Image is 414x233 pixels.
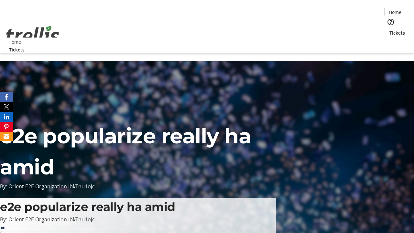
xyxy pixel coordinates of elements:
[389,29,405,36] span: Tickets
[9,46,25,53] span: Tickets
[8,39,21,45] span: Home
[4,18,61,51] img: Orient E2E Organization IbkTnu1oJc's Logo
[384,29,410,36] a: Tickets
[384,36,397,49] button: Cart
[4,39,25,45] a: Home
[384,16,397,28] button: Help
[4,46,30,53] a: Tickets
[389,9,401,16] span: Home
[385,9,405,16] a: Home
